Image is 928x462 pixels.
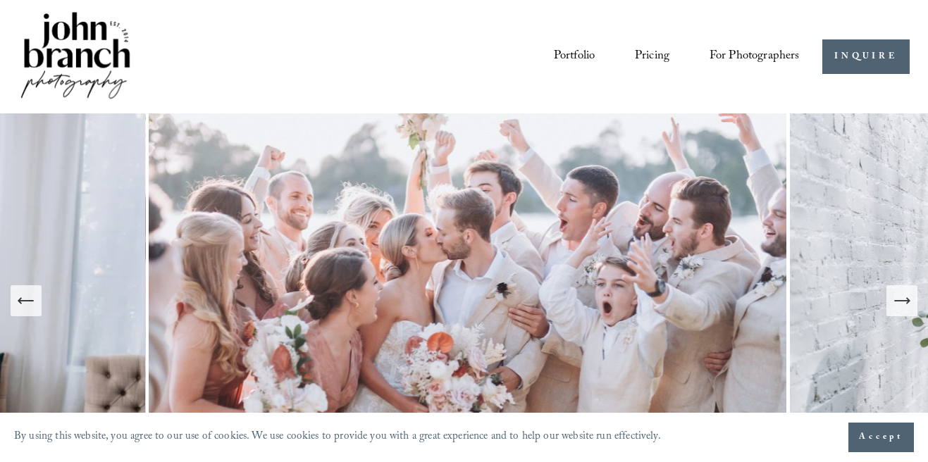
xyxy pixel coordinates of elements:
a: Pricing [635,44,669,70]
span: For Photographers [710,45,800,68]
span: Accept [859,430,903,444]
button: Next Slide [886,285,917,316]
a: INQUIRE [822,39,909,74]
button: Previous Slide [11,285,42,316]
p: By using this website, you agree to our use of cookies. We use cookies to provide you with a grea... [14,427,661,448]
a: Portfolio [554,44,595,70]
button: Accept [848,423,914,452]
a: folder dropdown [710,44,800,70]
img: John Branch IV Photography [18,9,132,104]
